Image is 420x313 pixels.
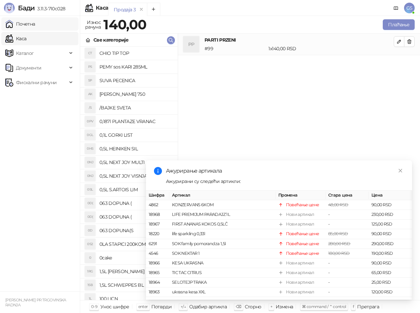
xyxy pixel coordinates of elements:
[85,266,95,277] div: 1RG
[99,75,174,86] h4: SUVA PECENICA
[5,298,66,307] small: [PERSON_NAME] PR TRGOVINSKA RADNJA
[286,298,318,305] div: Смањење цене
[93,36,128,44] div: Све категорије
[146,287,169,297] td: 18963
[99,239,174,249] h4: 0LA STAPICI 200KOM
[96,5,108,11] div: Каса
[169,220,276,229] td: FIRST ANANAS KOKOS 0,5LČ
[91,304,97,309] span: 0-9
[369,258,412,268] td: 90,00 RSD
[16,76,57,89] span: Фискални рачуни
[328,241,350,246] span: 280,00 RSD
[369,249,412,258] td: 190,00 RSD
[18,4,35,12] span: Бади
[85,212,95,222] div: 0D(
[85,157,95,168] div: 0NJ
[328,299,353,304] span: 2.099,00 RSD
[286,279,314,286] div: Нови артикал
[99,143,174,154] h4: 0,5L HEINIKEN SIL
[236,304,241,309] span: ⌫
[328,251,350,256] span: 180,00 RSD
[166,178,404,185] div: Ажурирани су следећи артикли:
[326,268,369,278] td: -
[169,287,276,297] td: ukrasna kesa XXL
[99,280,174,290] h4: 1,5L SCHWEPPES BL
[80,47,179,300] div: grid
[267,45,395,52] div: 1 x 140,00 RSD
[286,221,314,228] div: Нови артикал
[151,302,172,311] div: Потврди
[84,18,102,31] div: Износ рачуна
[99,171,174,181] h4: 0,5L NEXT JOY VISNJA
[99,212,174,222] h4: 063 DOPUNA (
[353,304,354,309] span: f
[169,249,276,258] td: SOK NEKTAR 1
[85,225,95,236] div: 0D
[99,116,174,127] h4: 0,187l PLANTAZE VRANAC
[99,293,174,304] h4: 100 LICN
[99,225,174,236] h4: 063 DOPUNA(S
[146,210,169,220] td: 18968
[16,47,34,60] span: Каталог
[99,198,174,209] h4: 063 DOPUNA (
[16,61,41,75] span: Документи
[146,191,169,200] th: Шифра
[369,268,412,278] td: 65,00 RSD
[205,36,394,44] h4: PARTI PRZENI
[99,48,174,59] h4: CHIO TIP TOP
[326,258,369,268] td: -
[286,211,314,218] div: Нови артикал
[181,304,186,309] span: ↑/↓
[85,239,95,249] div: 0S2
[203,45,267,52] div: # 99
[369,191,412,200] th: Цена
[369,239,412,248] td: 290,00 RSD
[146,239,169,248] td: 6291
[326,191,369,200] th: Стара цена
[369,220,412,229] td: 125,00 RSD
[146,200,169,210] td: 4862
[85,75,95,86] div: SP
[369,278,412,287] td: 25,00 RSD
[138,304,148,309] span: enter
[146,229,169,239] td: 18220
[169,210,276,220] td: LIFE PREMIJUM PARADAJZ 1L
[146,249,169,258] td: 4546
[137,7,146,12] button: remove
[99,184,174,195] h4: 0,5L S.ARTOIS LIM
[245,302,261,311] div: Сторно
[146,258,169,268] td: 18966
[85,184,95,195] div: 0SL
[85,116,95,127] div: 0PV
[85,171,95,181] div: 0NJ
[85,130,95,140] div: 0GL
[286,289,314,295] div: Нови артикал
[169,258,276,268] td: KESA UKRASNA
[286,231,319,237] div: Повећање цене
[85,62,95,72] div: PS
[85,293,95,304] div: 1L
[166,167,404,175] div: Ажурирање артикала
[369,287,412,297] td: 120,00 RSD
[85,48,95,59] div: CT
[286,260,314,266] div: Нови артикал
[99,89,174,99] h4: [PERSON_NAME] 750
[276,302,293,311] div: Измена
[328,202,348,207] span: 48,00 RSD
[328,231,348,236] span: 85,00 RSD
[326,287,369,297] td: -
[100,302,129,311] div: Унос шифре
[99,157,174,168] h4: 0,5L NEXT JOY MULTI
[286,202,319,208] div: Повећање цене
[146,220,169,229] td: 18967
[369,297,412,307] td: 2.020,00 RSD
[189,302,227,311] div: Одабир артикла
[99,62,174,72] h4: PEMY sos KARI 285ML
[286,269,314,276] div: Нови артикал
[286,250,319,257] div: Повећање цене
[369,210,412,220] td: 230,00 RSD
[169,191,276,200] th: Артикал
[85,252,95,263] div: 0
[5,32,26,45] a: Каса
[114,6,136,13] div: Продаја 3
